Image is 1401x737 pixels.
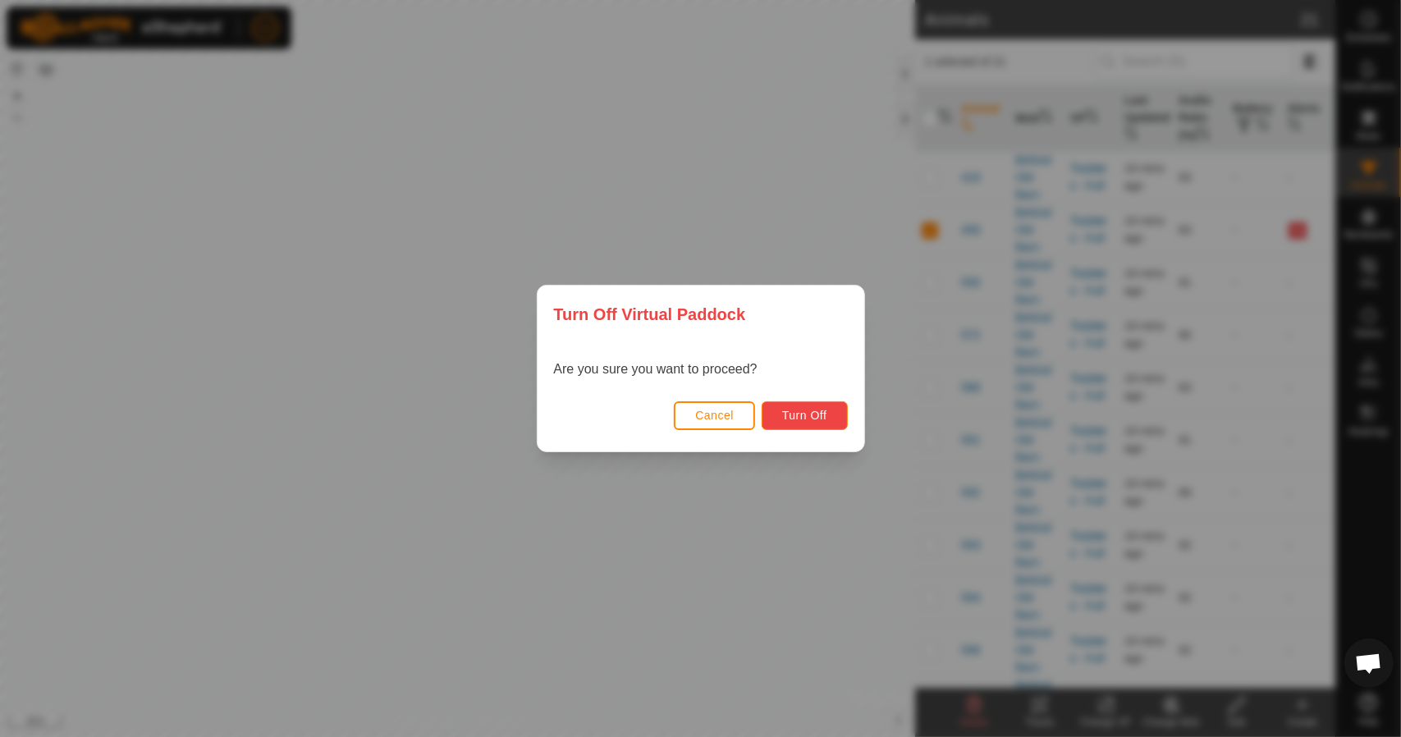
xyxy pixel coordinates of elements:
a: Open chat [1344,639,1394,688]
span: Turn Off [782,409,827,422]
span: Cancel [695,409,734,422]
span: Turn Off Virtual Paddock [554,302,746,327]
button: Turn Off [762,401,848,430]
p: Are you sure you want to proceed? [554,359,758,379]
button: Cancel [674,401,755,430]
